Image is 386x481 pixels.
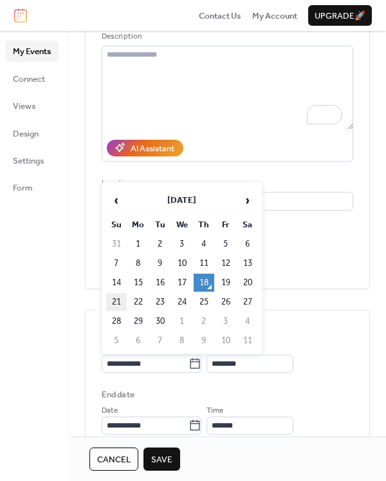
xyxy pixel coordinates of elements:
td: 5 [106,332,127,350]
td: 10 [216,332,236,350]
td: 4 [237,312,258,330]
td: 5 [216,235,236,253]
td: 6 [128,332,149,350]
span: Upgrade 🚀 [315,10,365,23]
span: Contact Us [199,10,241,23]
a: Contact Us [199,9,241,22]
th: We [172,216,192,234]
a: Settings [5,150,59,171]
td: 14 [106,274,127,292]
th: Su [106,216,127,234]
td: 25 [194,293,214,311]
td: 6 [237,235,258,253]
td: 4 [194,235,214,253]
td: 19 [216,274,236,292]
td: 7 [150,332,170,350]
a: My Events [5,41,59,61]
span: › [238,187,257,213]
td: 1 [172,312,192,330]
td: 23 [150,293,170,311]
span: My Account [252,10,297,23]
div: AI Assistant [131,142,174,155]
span: Connect [13,73,45,86]
td: 1 [128,235,149,253]
td: 26 [216,293,236,311]
div: Location [102,177,351,190]
td: 22 [128,293,149,311]
a: Connect [5,68,59,89]
th: Mo [128,216,149,234]
td: 28 [106,312,127,330]
span: Cancel [97,453,131,466]
a: Design [5,123,59,144]
img: logo [14,8,27,23]
span: Time [207,404,223,417]
th: Th [194,216,214,234]
td: 9 [150,254,170,272]
th: Tu [150,216,170,234]
button: Upgrade🚀 [308,5,372,26]
td: 21 [106,293,127,311]
th: [DATE] [128,187,236,214]
span: Save [151,453,172,466]
td: 16 [150,274,170,292]
span: Views [13,100,35,113]
td: 31 [106,235,127,253]
td: 11 [237,332,258,350]
td: 7 [106,254,127,272]
td: 15 [128,274,149,292]
td: 10 [172,254,192,272]
td: 29 [128,312,149,330]
td: 27 [237,293,258,311]
td: 24 [172,293,192,311]
th: Fr [216,216,236,234]
a: My Account [252,9,297,22]
td: 3 [216,312,236,330]
td: 13 [237,254,258,272]
a: Form [5,177,59,198]
span: Form [13,182,33,194]
td: 30 [150,312,170,330]
td: 18 [194,274,214,292]
div: Description [102,30,351,43]
td: 11 [194,254,214,272]
td: 2 [150,235,170,253]
div: End date [102,388,134,401]
button: Save [143,448,180,471]
td: 20 [237,274,258,292]
span: Date [102,404,118,417]
td: 12 [216,254,236,272]
th: Sa [237,216,258,234]
span: ‹ [107,187,126,213]
span: Settings [13,155,44,167]
span: Design [13,127,39,140]
td: 8 [128,254,149,272]
td: 3 [172,235,192,253]
textarea: To enrich screen reader interactions, please activate Accessibility in Grammarly extension settings [102,46,353,129]
a: Views [5,95,59,116]
button: AI Assistant [107,140,183,156]
td: 2 [194,312,214,330]
button: Cancel [89,448,138,471]
td: 9 [194,332,214,350]
span: My Events [13,45,51,58]
td: 8 [172,332,192,350]
td: 17 [172,274,192,292]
